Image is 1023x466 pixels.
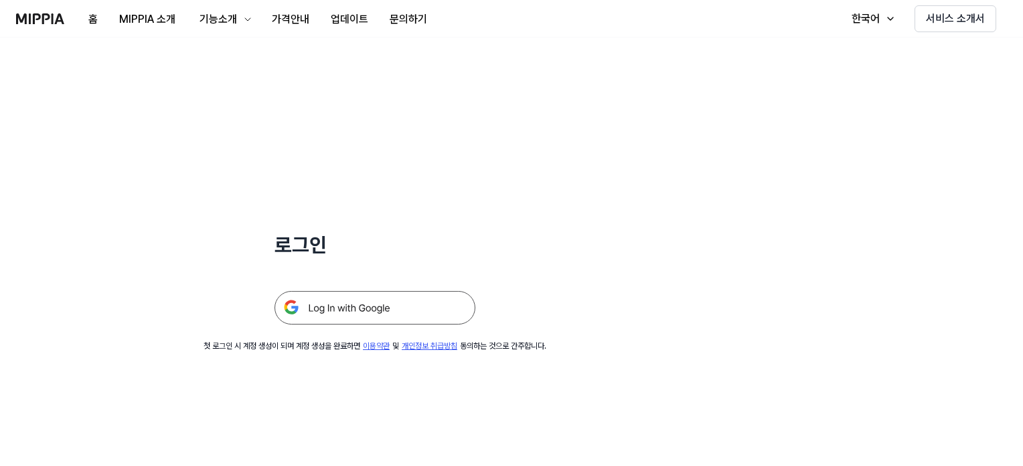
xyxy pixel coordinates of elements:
[379,6,438,33] button: 문의하기
[186,6,261,33] button: 기능소개
[849,11,882,27] div: 한국어
[320,6,379,33] button: 업데이트
[363,341,390,351] a: 이용약관
[108,6,186,33] button: MIPPIA 소개
[16,13,64,24] img: logo
[320,1,379,38] a: 업데이트
[274,291,475,325] img: 구글 로그인 버튼
[197,11,240,27] div: 기능소개
[915,5,996,32] button: 서비스 소개서
[78,6,108,33] button: 홈
[838,5,904,32] button: 한국어
[402,341,457,351] a: 개인정보 취급방침
[261,6,320,33] button: 가격안내
[274,231,475,259] h1: 로그인
[204,341,546,352] div: 첫 로그인 시 계정 생성이 되며 계정 생성을 완료하면 및 동의하는 것으로 간주합니다.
